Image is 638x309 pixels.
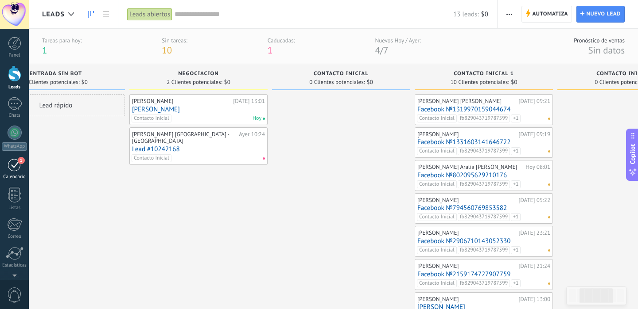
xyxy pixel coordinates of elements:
[132,114,171,122] span: Contacto Inicial
[521,6,572,23] a: Automatiza
[2,142,27,151] div: WhatsApp
[132,131,237,145] div: [PERSON_NAME] [GEOGRAPHIC_DATA] - [GEOGRAPHIC_DATA]
[458,180,510,188] span: fb829043719787599
[42,44,47,56] span: 1
[458,114,510,122] span: fb829043719787599
[127,8,172,21] div: Leads abiertos
[2,174,27,180] div: Calendario
[309,80,365,85] span: 0 Clientes potenciales:
[134,71,263,78] div: Negociación
[263,118,265,120] span: Hay tarea para ahora
[588,44,625,56] span: Sin datos
[239,131,265,145] div: Ayer 10:24
[383,44,388,56] span: 7
[417,147,457,155] span: Contacto Inicial
[481,10,488,19] span: $0
[518,263,550,270] div: [DATE] 21:24
[268,37,295,44] div: Caducadas:
[162,44,172,56] span: 10
[417,296,516,303] div: [PERSON_NAME]
[24,80,79,85] span: 0 Clientes potenciales:
[375,44,380,56] span: 4
[167,80,222,85] span: 2 Clientes potenciales:
[417,114,457,122] span: Contacto Inicial
[518,229,550,237] div: [DATE] 23:21
[586,6,621,22] span: Nuevo lead
[417,246,457,254] span: Contacto Inicial
[417,229,516,237] div: [PERSON_NAME]
[417,213,457,221] span: Contacto Inicial
[548,118,550,120] span: No hay nada asignado
[451,80,509,85] span: 10 Clientes potenciales:
[132,154,171,162] span: Contacto Inicial
[458,279,510,287] span: fb829043719787599
[42,10,65,19] span: Leads
[162,37,187,44] div: Sin tareas:
[2,263,27,268] div: Estadísticas
[268,44,272,56] span: 1
[417,204,550,212] a: Facebook №794560769853582
[30,71,82,77] span: Entrada sin Bot
[224,80,230,85] span: $0
[417,271,550,278] a: Facebook №2159174727907759
[314,71,369,77] span: Contacto inicial
[532,6,568,22] span: Automatiza
[417,164,523,171] div: [PERSON_NAME] Aralia [PERSON_NAME]
[417,263,516,270] div: [PERSON_NAME]
[518,131,550,138] div: [DATE] 09:19
[454,71,514,77] span: Contacto Inicial 1
[417,197,516,204] div: [PERSON_NAME]
[253,114,261,122] span: Hoy
[458,213,510,221] span: fb829043719787599
[417,279,457,287] span: Contacto Inicial
[417,138,550,146] a: Facebook №1331603141646722
[417,180,457,188] span: Contacto Inicial
[380,44,383,56] span: /
[276,71,406,78] div: Contacto inicial
[417,106,550,113] a: Facebook №1319970159044674
[628,144,637,164] span: Copilot
[548,183,550,186] span: No hay nada asignado
[132,145,265,153] a: Lead #10242168
[18,157,25,164] span: 1
[42,37,82,44] div: Tareas para hoy:
[453,10,478,19] span: 13 leads:
[2,53,27,58] div: Panel
[518,296,550,303] div: [DATE] 13:00
[417,172,550,179] a: Facebook №802095629210176
[2,113,27,118] div: Chats
[576,6,625,23] a: Nuevo lead
[548,282,550,285] span: No hay nada asignado
[419,71,549,78] div: Contacto Inicial 1
[511,80,517,85] span: $0
[132,98,231,105] div: [PERSON_NAME]
[458,147,510,155] span: fb829043719787599
[417,131,516,138] div: [PERSON_NAME]
[525,164,550,171] div: Hoy 08:01
[574,37,625,44] div: Pronóstico de ventas
[518,98,550,105] div: [DATE] 09:21
[2,84,27,90] div: Leads
[417,98,516,105] div: [PERSON_NAME] [PERSON_NAME]
[458,246,510,254] span: fb829043719787599
[548,216,550,218] span: No hay nada asignado
[518,197,550,204] div: [DATE] 05:22
[178,71,219,77] span: Negociación
[417,237,550,245] a: Facebook №2906710143052330
[82,80,88,85] span: $0
[2,234,27,240] div: Correo
[2,205,27,211] div: Listas
[367,80,373,85] span: $0
[548,150,550,153] span: No hay nada asignado
[263,157,265,160] span: Tareas caducadas
[132,106,265,113] a: [PERSON_NAME]
[375,37,420,44] div: Nuevos Hoy / Ayer:
[233,98,265,105] div: [DATE] 13:01
[548,249,550,252] span: No hay nada asignado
